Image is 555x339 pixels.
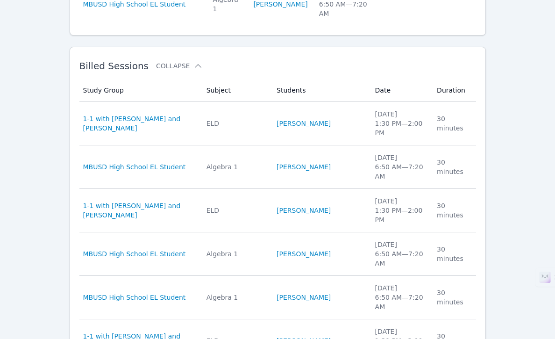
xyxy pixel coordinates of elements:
th: Subject [201,79,271,102]
div: 30 minutes [437,245,470,263]
th: Duration [431,79,476,102]
th: Date [370,79,432,102]
div: [DATE] 1:30 PM — 2:00 PM [375,109,426,137]
a: [PERSON_NAME] [277,249,331,259]
a: [PERSON_NAME] [277,162,331,172]
div: [DATE] 6:50 AM — 7:20 AM [375,240,426,268]
div: 30 minutes [437,288,470,307]
th: Students [271,79,370,102]
a: MBUSD High School EL Student [83,162,186,172]
div: Algebra 1 [206,293,265,302]
div: 30 minutes [437,201,470,220]
a: MBUSD High School EL Student [83,249,186,259]
a: [PERSON_NAME] [277,293,331,302]
tr: MBUSD High School EL StudentAlgebra 1[PERSON_NAME][DATE]6:50 AM—7:20 AM30 minutes [79,276,476,319]
span: Billed Sessions [79,60,149,72]
th: Study Group [79,79,201,102]
div: [DATE] 6:50 AM — 7:20 AM [375,283,426,311]
div: ELD [206,119,265,128]
div: Algebra 1 [206,162,265,172]
a: 1-1 with [PERSON_NAME] and [PERSON_NAME] [83,201,195,220]
div: [DATE] 1:30 PM — 2:00 PM [375,196,426,224]
a: [PERSON_NAME] [277,119,331,128]
tr: 1-1 with [PERSON_NAME] and [PERSON_NAME]ELD[PERSON_NAME][DATE]1:30 PM—2:00 PM30 minutes [79,189,476,232]
a: [PERSON_NAME] [277,206,331,215]
div: [DATE] 6:50 AM — 7:20 AM [375,153,426,181]
a: 1-1 with [PERSON_NAME] and [PERSON_NAME] [83,114,195,133]
a: MBUSD High School EL Student [83,293,186,302]
tr: 1-1 with [PERSON_NAME] and [PERSON_NAME]ELD[PERSON_NAME][DATE]1:30 PM—2:00 PM30 minutes [79,102,476,145]
div: Algebra 1 [206,249,265,259]
div: ELD [206,206,265,215]
tr: MBUSD High School EL StudentAlgebra 1[PERSON_NAME][DATE]6:50 AM—7:20 AM30 minutes [79,145,476,189]
div: 30 minutes [437,158,470,176]
tr: MBUSD High School EL StudentAlgebra 1[PERSON_NAME][DATE]6:50 AM—7:20 AM30 minutes [79,232,476,276]
button: Collapse [156,61,203,71]
div: 30 minutes [437,114,470,133]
